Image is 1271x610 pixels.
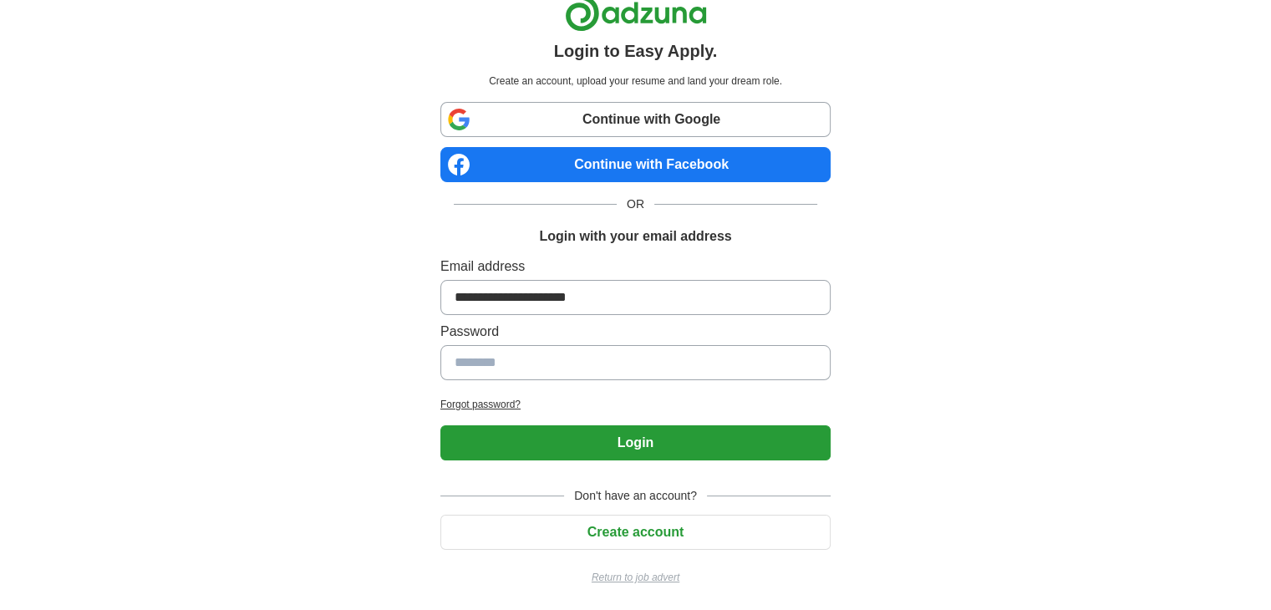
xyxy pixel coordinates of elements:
[539,226,731,247] h1: Login with your email address
[440,257,831,277] label: Email address
[444,74,827,89] p: Create an account, upload your resume and land your dream role.
[440,525,831,539] a: Create account
[440,425,831,460] button: Login
[440,515,831,550] button: Create account
[617,196,654,213] span: OR
[440,147,831,182] a: Continue with Facebook
[440,570,831,585] a: Return to job advert
[440,322,831,342] label: Password
[554,38,718,64] h1: Login to Easy Apply.
[564,487,707,505] span: Don't have an account?
[440,102,831,137] a: Continue with Google
[440,397,831,412] a: Forgot password?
